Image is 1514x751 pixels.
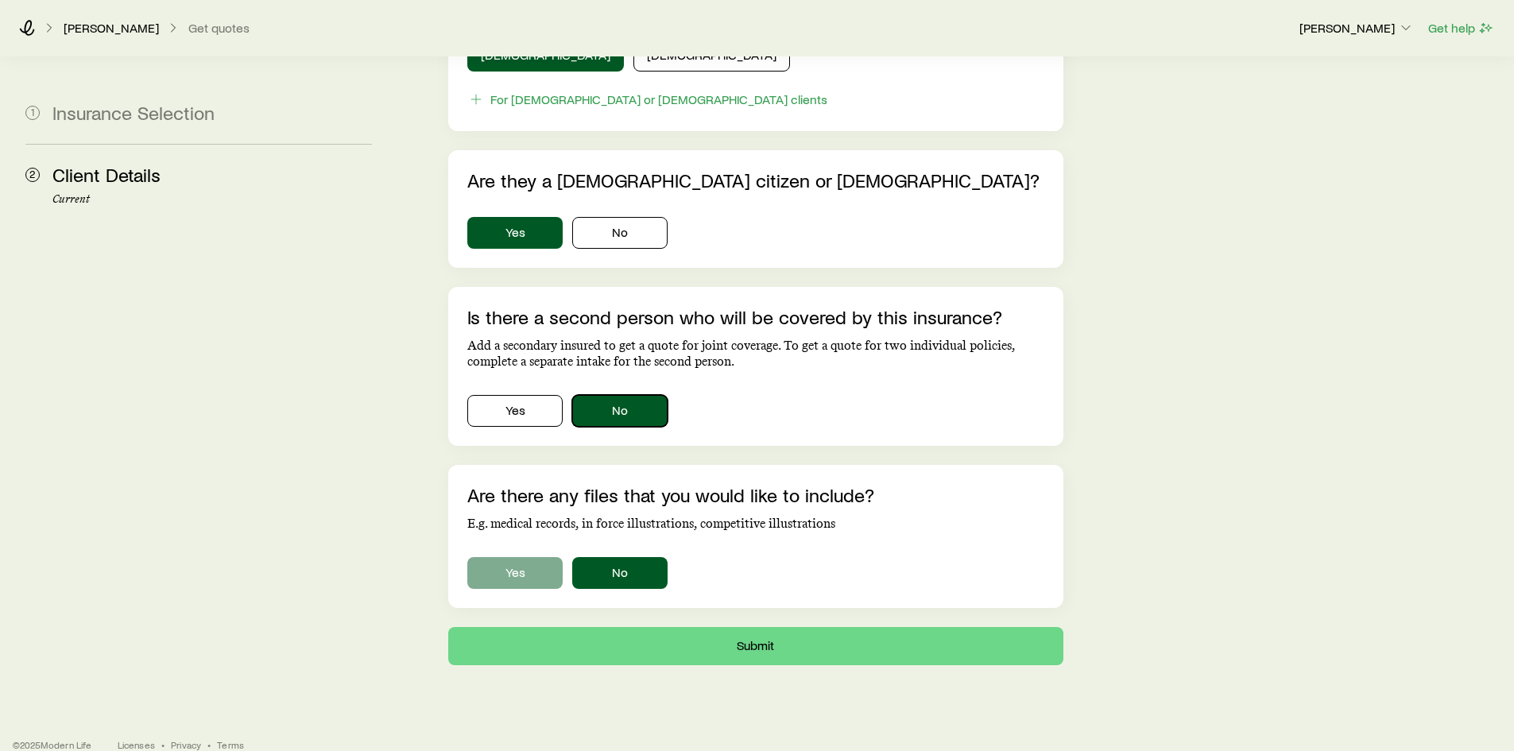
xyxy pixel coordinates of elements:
[467,217,563,249] button: Yes
[467,516,1044,532] p: E.g. medical records, in force illustrations, competitive illustrations
[1299,19,1415,38] button: [PERSON_NAME]
[217,738,244,751] a: Terms
[572,395,668,427] button: No
[52,101,215,124] span: Insurance Selection
[13,738,92,751] p: © 2025 Modern Life
[1299,20,1414,36] p: [PERSON_NAME]
[467,395,563,427] button: Yes
[490,91,827,107] div: For [DEMOGRAPHIC_DATA] or [DEMOGRAPHIC_DATA] clients
[448,627,1063,665] button: Submit
[467,338,1044,370] p: Add a secondary insured to get a quote for joint coverage. To get a quote for two individual poli...
[188,21,250,36] button: Get quotes
[467,557,563,589] button: Yes
[467,169,1044,192] p: Are they a [DEMOGRAPHIC_DATA] citizen or [DEMOGRAPHIC_DATA]?
[572,217,668,249] button: No
[25,168,40,182] span: 2
[572,557,668,589] button: No
[161,738,165,751] span: •
[171,738,201,751] a: Privacy
[118,738,155,751] a: Licenses
[52,193,372,206] p: Current
[64,20,159,36] p: [PERSON_NAME]
[207,738,211,751] span: •
[467,91,828,109] button: For [DEMOGRAPHIC_DATA] or [DEMOGRAPHIC_DATA] clients
[1427,19,1495,37] button: Get help
[52,163,161,186] span: Client Details
[467,484,1044,506] p: Are there any files that you would like to include?
[467,306,1044,328] p: Is there a second person who will be covered by this insurance?
[25,106,40,120] span: 1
